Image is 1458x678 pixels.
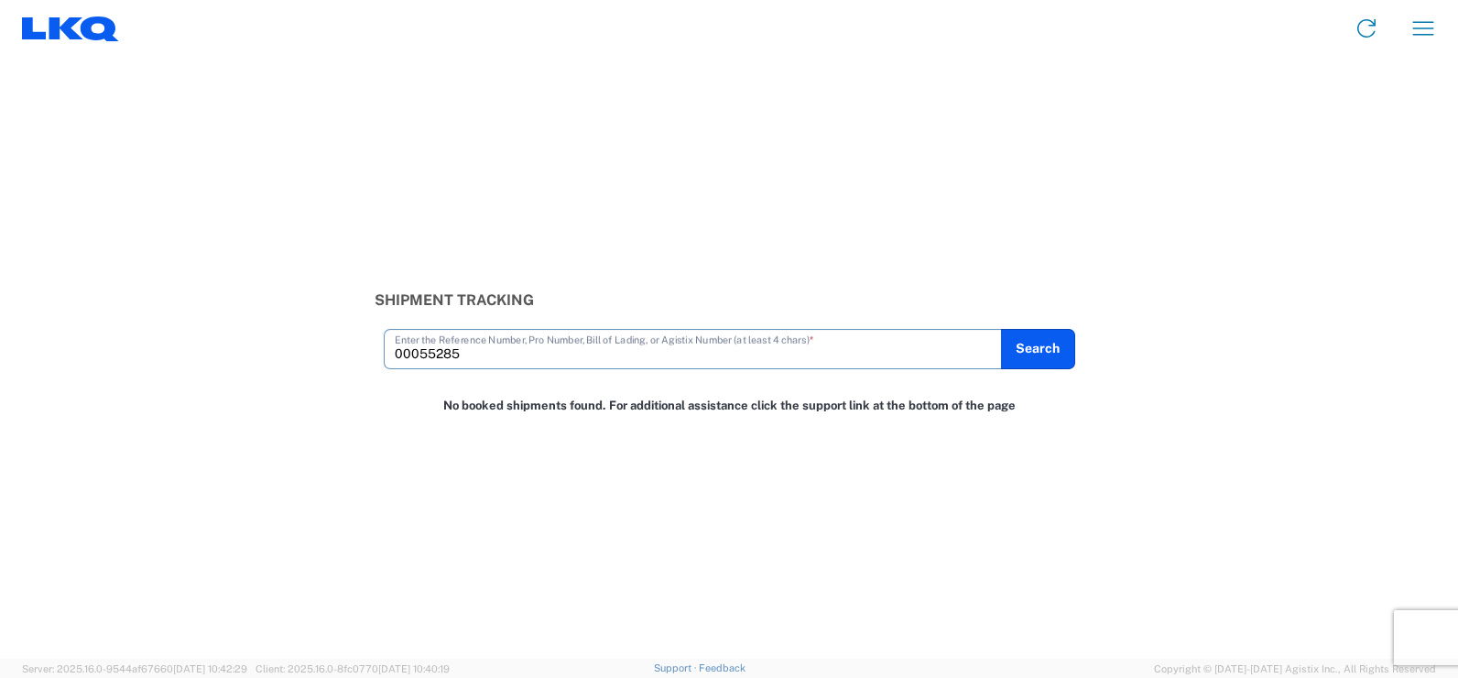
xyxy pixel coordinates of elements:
a: Support [654,662,700,673]
span: [DATE] 10:42:29 [173,663,247,674]
a: Feedback [699,662,745,673]
span: Copyright © [DATE]-[DATE] Agistix Inc., All Rights Reserved [1154,661,1436,677]
div: No booked shipments found. For additional assistance click the support link at the bottom of the ... [364,388,1093,424]
span: Client: 2025.16.0-8fc0770 [256,663,450,674]
span: Server: 2025.16.0-9544af67660 [22,663,247,674]
button: Search [1001,329,1075,369]
span: [DATE] 10:40:19 [378,663,450,674]
h3: Shipment Tracking [375,291,1084,309]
